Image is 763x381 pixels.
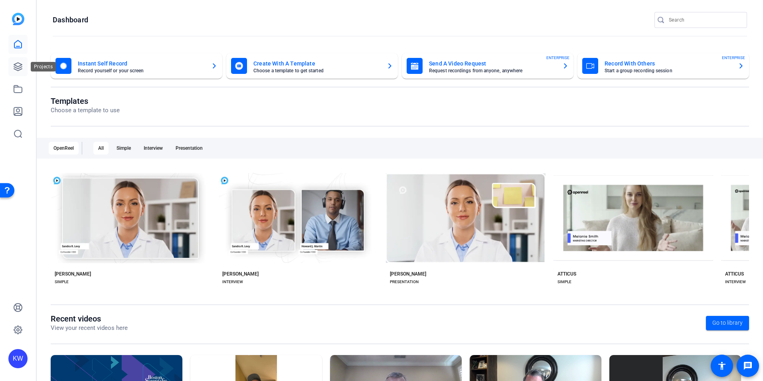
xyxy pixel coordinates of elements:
[222,279,243,285] div: INTERVIEW
[55,279,69,285] div: SIMPLE
[402,53,573,79] button: Send A Video RequestRequest recordings from anyone, anywhereENTERPRISE
[605,68,731,73] mat-card-subtitle: Start a group recording session
[93,142,109,155] div: All
[706,316,749,330] a: Go to library
[171,142,208,155] div: Presentation
[577,53,749,79] button: Record With OthersStart a group recording sessionENTERPRISE
[253,68,380,73] mat-card-subtitle: Choose a template to get started
[725,271,744,277] div: ATTICUS
[55,271,91,277] div: [PERSON_NAME]
[226,53,398,79] button: Create With A TemplateChoose a template to get started
[78,68,205,73] mat-card-subtitle: Record yourself or your screen
[605,59,731,68] mat-card-title: Record With Others
[51,314,128,323] h1: Recent videos
[222,271,259,277] div: [PERSON_NAME]
[78,59,205,68] mat-card-title: Instant Self Record
[12,13,24,25] img: blue-gradient.svg
[51,96,120,106] h1: Templates
[139,142,168,155] div: Interview
[390,279,419,285] div: PRESENTATION
[429,68,556,73] mat-card-subtitle: Request recordings from anyone, anywhere
[51,53,222,79] button: Instant Self RecordRecord yourself or your screen
[717,361,727,371] mat-icon: accessibility
[712,319,743,327] span: Go to library
[557,271,576,277] div: ATTICUS
[8,349,28,368] div: KW
[112,142,136,155] div: Simple
[546,55,569,61] span: ENTERPRISE
[429,59,556,68] mat-card-title: Send A Video Request
[725,279,746,285] div: INTERVIEW
[53,15,88,25] h1: Dashboard
[743,361,753,371] mat-icon: message
[253,59,380,68] mat-card-title: Create With A Template
[31,62,56,71] div: Projects
[51,323,128,333] p: View your recent videos here
[390,271,426,277] div: [PERSON_NAME]
[51,106,120,115] p: Choose a template to use
[669,15,741,25] input: Search
[49,142,79,155] div: OpenReel
[557,279,571,285] div: SIMPLE
[722,55,745,61] span: ENTERPRISE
